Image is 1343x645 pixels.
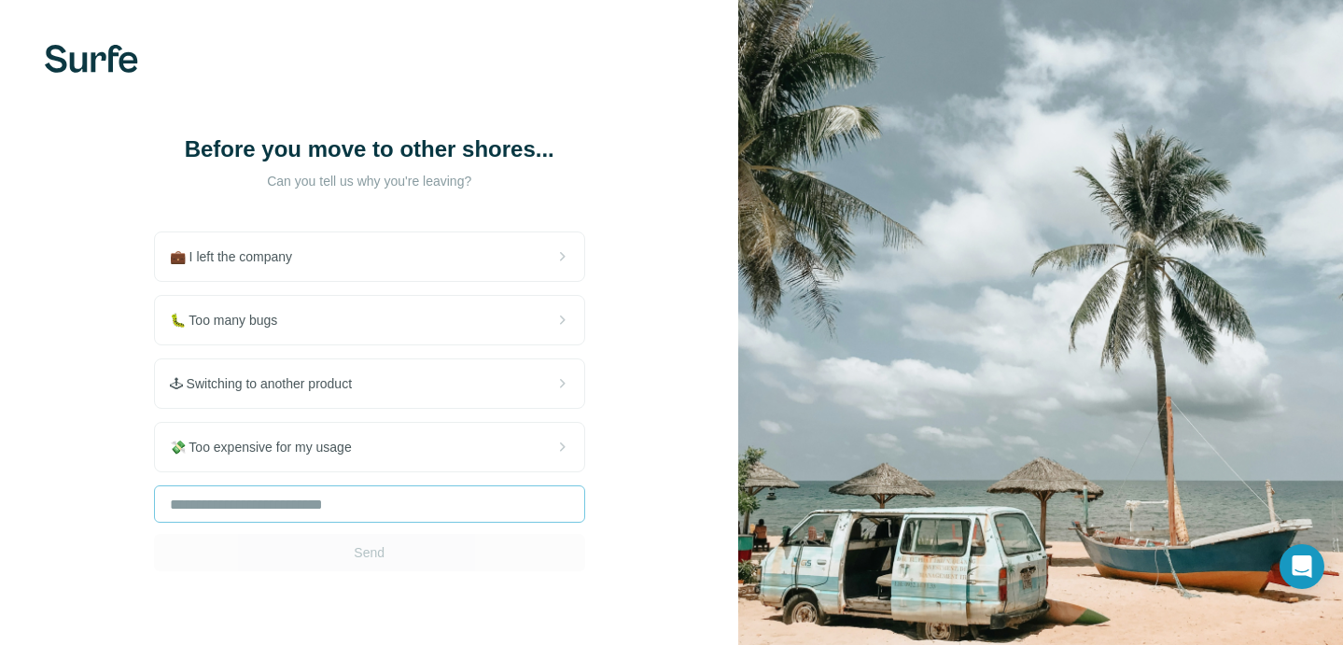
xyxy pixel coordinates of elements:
[170,247,307,266] span: 💼 I left the company
[183,134,556,164] h1: Before you move to other shores...
[1280,544,1324,589] div: Open Intercom Messenger
[170,374,367,393] span: 🕹 Switching to another product
[170,438,367,456] span: 💸 Too expensive for my usage
[183,172,556,190] p: Can you tell us why you're leaving?
[45,45,138,73] img: Surfe's logo
[170,311,293,330] span: 🐛 Too many bugs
